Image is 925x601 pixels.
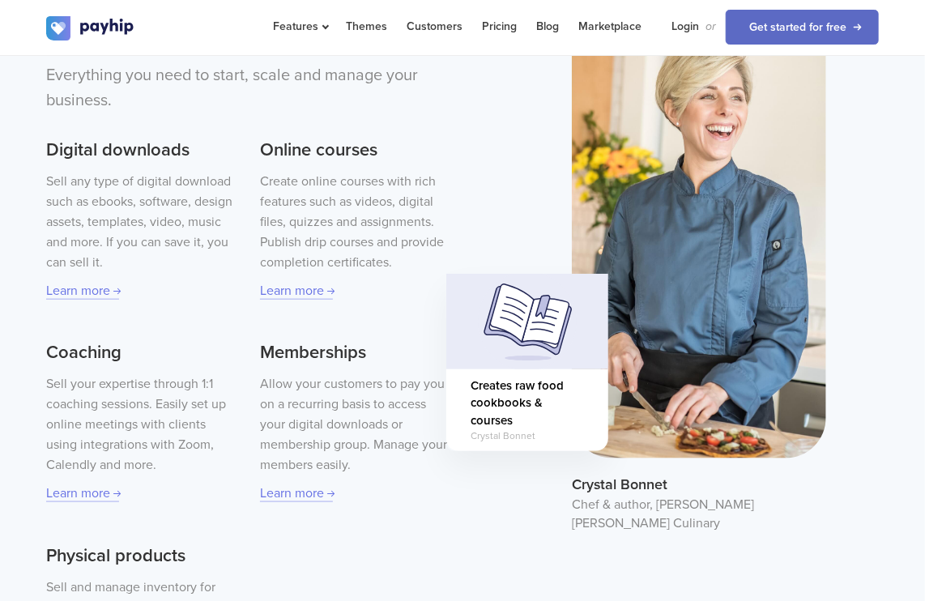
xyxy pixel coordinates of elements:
p: Create online courses with rich features such as videos, digital files, quizzes and assignments. ... [260,172,450,273]
p: Allow your customers to pay you on a recurring basis to access your digital downloads or membersh... [260,374,450,475]
h3: Memberships [260,340,450,366]
h3: Digital downloads [46,138,237,164]
a: Learn more [260,283,333,300]
h3: Coaching [46,340,237,366]
span: Features [273,19,326,33]
img: crystal-homepage.png [572,8,826,458]
a: Learn more [260,485,333,502]
img: homepage-hero-card-image.svg [446,274,608,369]
a: Learn more [46,283,119,300]
img: logo.svg [46,16,135,40]
span: Creates raw food cookbooks & courses [471,377,584,429]
span: Chef & author, [PERSON_NAME] [PERSON_NAME] Culinary [572,496,826,533]
p: Sell your expertise through 1:1 coaching sessions. Easily set up online meetings with clients usi... [46,374,237,475]
h3: Physical products [46,543,237,569]
h3: Online courses [260,138,450,164]
p: Sell any type of digital download such as ebooks, software, design assets, templates, video, musi... [46,172,237,273]
span: Crystal Bonnet [471,429,584,443]
a: Learn more [46,485,119,502]
p: Everything you need to start, scale and manage your business. [46,63,450,113]
a: Get started for free [726,10,879,45]
span: Crystal Bonnet [572,458,826,496]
